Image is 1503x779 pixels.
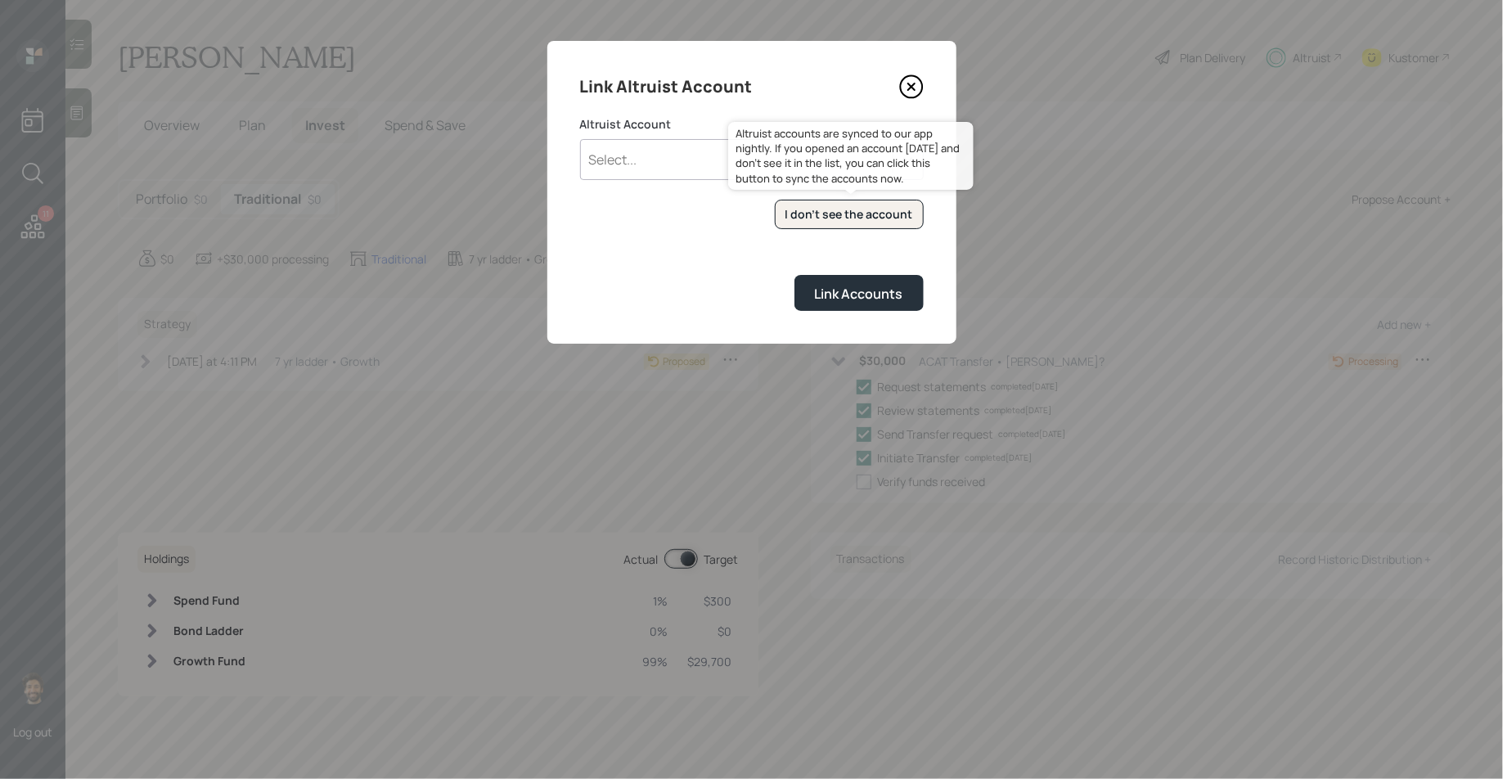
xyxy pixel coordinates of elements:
label: Altruist Account [580,116,924,133]
h4: Link Altruist Account [580,74,753,100]
div: Link Accounts [815,285,903,303]
button: I don't see the account [775,200,924,230]
button: Link Accounts [794,275,924,310]
div: Select... [589,151,637,169]
div: I don't see the account [785,206,913,223]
